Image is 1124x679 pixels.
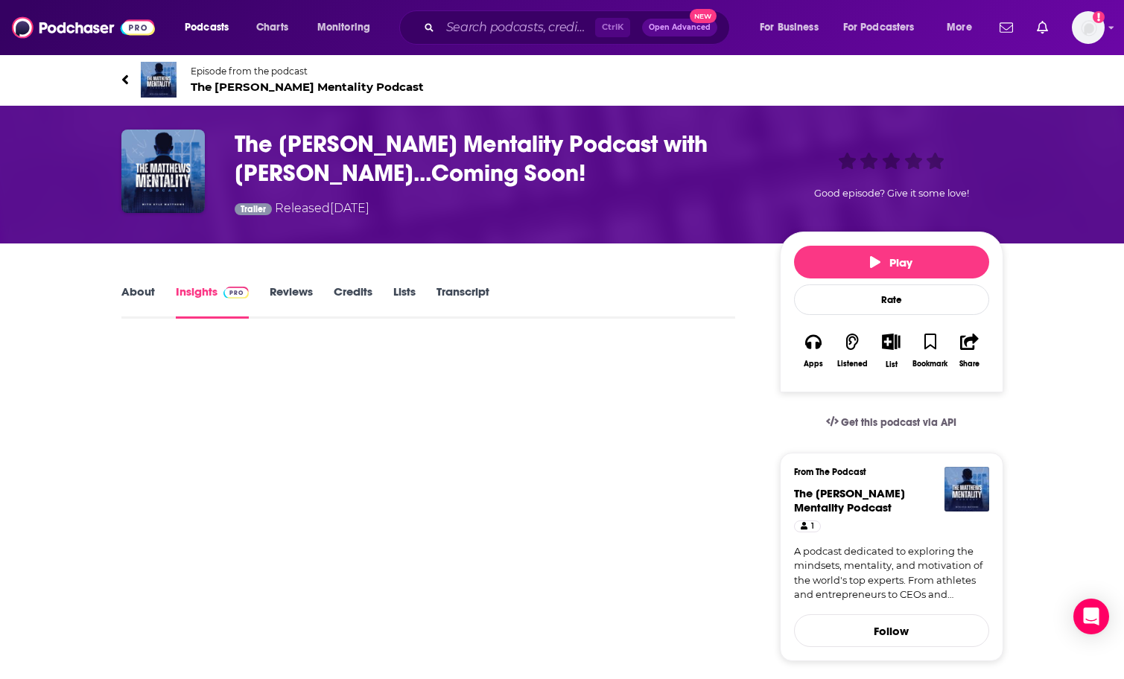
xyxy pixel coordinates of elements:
[595,18,630,37] span: Ctrl K
[950,324,988,378] button: Share
[871,324,910,378] div: Show More ButtonList
[814,188,969,199] span: Good episode? Give it some love!
[1073,599,1109,634] div: Open Intercom Messenger
[241,205,266,214] span: Trailer
[804,360,823,369] div: Apps
[837,360,868,369] div: Listened
[794,467,977,477] h3: From The Podcast
[794,246,989,278] button: Play
[794,324,833,378] button: Apps
[121,284,155,319] a: About
[1072,11,1105,44] button: Show profile menu
[191,80,424,94] span: The [PERSON_NAME] Mentality Podcast
[12,13,155,42] img: Podchaser - Follow, Share and Rate Podcasts
[794,486,905,514] a: The Matthews Mentality Podcast
[440,16,595,39] input: Search podcasts, credits, & more...
[174,16,248,39] button: open menu
[936,16,991,39] button: open menu
[235,200,370,220] div: Released [DATE]
[1072,11,1105,44] img: User Profile
[317,17,370,38] span: Monitoring
[413,10,744,45] div: Search podcasts, credits, & more...
[944,467,989,511] img: The Matthews Mentality Podcast
[814,404,969,441] a: Get this podcast via API
[794,284,989,315] div: Rate
[876,334,906,350] button: Show More Button
[185,17,229,38] span: Podcasts
[912,360,947,369] div: Bookmark
[176,284,250,319] a: InsightsPodchaser Pro
[334,284,372,319] a: Credits
[436,284,489,319] a: Transcript
[870,255,912,270] span: Play
[947,17,972,38] span: More
[760,17,819,38] span: For Business
[841,416,956,429] span: Get this podcast via API
[843,17,915,38] span: For Podcasters
[1093,11,1105,23] svg: Add a profile image
[886,360,898,369] div: List
[690,9,717,23] span: New
[794,520,821,532] a: 1
[270,284,313,319] a: Reviews
[247,16,297,39] a: Charts
[121,62,1003,98] a: The Matthews Mentality PodcastEpisode from the podcastThe [PERSON_NAME] Mentality Podcast
[911,324,950,378] button: Bookmark
[794,486,905,514] span: The [PERSON_NAME] Mentality Podcast
[235,130,756,188] h3: The Matthews Mentality Podcast with Kyle Matthews...Coming Soon!
[649,24,711,31] span: Open Advanced
[833,324,871,378] button: Listened
[642,19,717,36] button: Open AdvancedNew
[223,287,250,299] img: Podchaser Pro
[794,614,989,647] button: Follow
[141,62,177,98] img: The Matthews Mentality Podcast
[1072,11,1105,44] span: Logged in as BerkMarc
[191,66,424,77] span: Episode from the podcast
[256,17,288,38] span: Charts
[393,284,416,319] a: Lists
[307,16,390,39] button: open menu
[834,16,936,39] button: open menu
[1031,15,1054,40] a: Show notifications dropdown
[749,16,837,39] button: open menu
[121,130,205,213] img: The Matthews Mentality Podcast with Kyle Matthews...Coming Soon!
[959,360,979,369] div: Share
[811,519,814,534] span: 1
[794,544,989,602] a: A podcast dedicated to exploring the mindsets, mentality, and motivation of the world's top exper...
[994,15,1019,40] a: Show notifications dropdown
